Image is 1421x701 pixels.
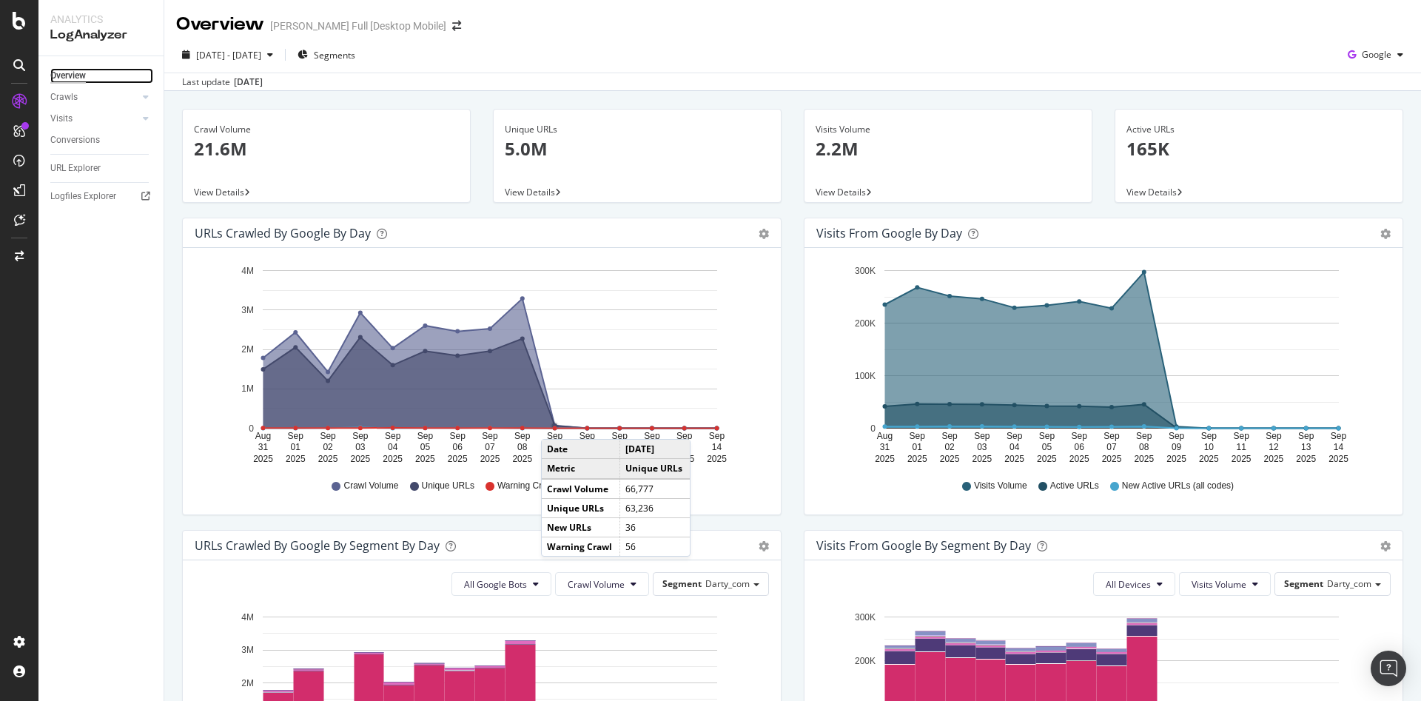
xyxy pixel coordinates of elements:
[1102,454,1122,464] text: 2025
[196,49,261,61] span: [DATE] - [DATE]
[1328,454,1348,464] text: 2025
[1298,431,1314,441] text: Sep
[38,38,167,50] div: Domaine: [DOMAIN_NAME]
[270,19,446,33] div: [PERSON_NAME] Full [Desktop Mobile]
[542,517,620,537] td: New URLs
[451,572,551,596] button: All Google Bots
[351,454,371,464] text: 2025
[176,43,279,67] button: [DATE] - [DATE]
[974,480,1027,492] span: Visits Volume
[1172,442,1182,452] text: 09
[241,384,254,395] text: 1M
[383,454,403,464] text: 2025
[1042,442,1052,452] text: 05
[855,656,876,666] text: 200K
[170,86,182,98] img: tab_keywords_by_traffic_grey.svg
[816,538,1031,553] div: Visits from Google By Segment By Day
[875,454,895,464] text: 2025
[1362,48,1391,61] span: Google
[1269,442,1279,452] text: 12
[620,517,690,537] td: 36
[1296,454,1316,464] text: 2025
[855,612,876,623] text: 300K
[816,186,866,198] span: View Details
[50,189,153,204] a: Logfiles Explorer
[255,431,271,441] text: Aug
[620,479,690,499] td: 66,777
[505,123,770,136] div: Unique URLs
[417,431,434,441] text: Sep
[355,442,366,452] text: 03
[50,27,152,44] div: LogAnalyzer
[620,440,690,459] td: [DATE]
[195,538,440,553] div: URLs Crawled by Google By Segment By Day
[1331,431,1347,441] text: Sep
[450,431,466,441] text: Sep
[1301,442,1311,452] text: 13
[314,49,355,61] span: Segments
[1126,123,1391,136] div: Active URLs
[542,459,620,479] td: Metric
[1106,442,1117,452] text: 07
[1004,454,1024,464] text: 2025
[712,442,722,452] text: 14
[505,136,770,161] p: 5.0M
[50,111,73,127] div: Visits
[644,431,660,441] text: Sep
[1166,454,1186,464] text: 2025
[709,431,725,441] text: Sep
[61,86,73,98] img: tab_domain_overview_orange.svg
[50,111,138,127] a: Visits
[512,454,532,464] text: 2025
[241,344,254,355] text: 2M
[50,90,138,105] a: Crawls
[707,454,727,464] text: 2025
[452,21,461,31] div: arrow-right-arrow-left
[352,431,369,441] text: Sep
[913,442,923,452] text: 01
[464,578,527,591] span: All Google Bots
[1069,454,1089,464] text: 2025
[855,318,876,329] text: 200K
[318,454,338,464] text: 2025
[620,459,690,479] td: Unique URLs
[1126,186,1177,198] span: View Details
[241,305,254,315] text: 3M
[50,189,116,204] div: Logfiles Explorer
[50,12,152,27] div: Analytics
[195,260,763,466] svg: A chart.
[1037,454,1057,464] text: 2025
[1199,454,1219,464] text: 2025
[870,423,876,434] text: 0
[1342,43,1409,67] button: Google
[1380,541,1391,551] div: gear
[320,431,336,441] text: Sep
[542,537,620,556] td: Warning Crawl
[705,577,750,590] span: Darty_com
[816,260,1385,466] svg: A chart.
[234,76,263,89] div: [DATE]
[420,442,431,452] text: 05
[1266,431,1282,441] text: Sep
[249,423,254,434] text: 0
[50,68,86,84] div: Overview
[50,161,101,176] div: URL Explorer
[448,454,468,464] text: 2025
[1139,442,1149,452] text: 08
[505,186,555,198] span: View Details
[1136,431,1152,441] text: Sep
[1122,480,1234,492] span: New Active URLs (all codes)
[816,136,1081,161] p: 2.2M
[1232,454,1252,464] text: 2025
[1264,454,1284,464] text: 2025
[1334,442,1344,452] text: 14
[542,440,620,459] td: Date
[877,431,893,441] text: Aug
[1179,572,1271,596] button: Visits Volume
[1075,442,1085,452] text: 06
[182,76,263,89] div: Last update
[662,577,702,590] span: Segment
[1380,229,1391,239] div: gear
[50,68,153,84] a: Overview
